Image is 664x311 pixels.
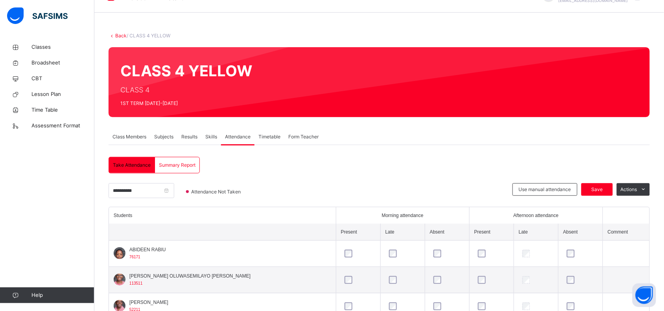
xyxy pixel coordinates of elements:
[513,212,559,219] span: Afternoon attendance
[258,133,280,140] span: Timetable
[115,33,127,39] a: Back
[31,106,94,114] span: Time Table
[7,7,68,24] img: safsims
[127,33,170,39] span: / CLASS 4 YELLOW
[113,133,146,140] span: Class Members
[603,224,649,241] th: Comment
[154,133,173,140] span: Subjects
[113,162,151,169] span: Take Attendance
[129,281,142,285] span: 113511
[225,133,251,140] span: Attendance
[558,224,603,241] th: Absent
[633,283,656,307] button: Open asap
[129,246,166,253] span: ABIDEEN RABIU
[129,255,140,259] span: 76171
[205,133,217,140] span: Skills
[621,186,637,193] span: Actions
[190,188,243,195] span: Attendance Not Taken
[514,224,558,241] th: Late
[380,224,425,241] th: Late
[587,186,607,193] span: Save
[31,291,94,299] span: Help
[109,207,336,224] th: Students
[159,162,196,169] span: Summary Report
[288,133,319,140] span: Form Teacher
[181,133,197,140] span: Results
[31,59,94,67] span: Broadsheet
[519,186,571,193] span: Use manual attendance
[31,122,94,130] span: Assessment Format
[31,90,94,98] span: Lesson Plan
[31,43,94,51] span: Classes
[129,272,251,280] span: [PERSON_NAME] OLUWASEMILAYO [PERSON_NAME]
[382,212,424,219] span: Morning attendance
[129,299,168,306] span: [PERSON_NAME]
[31,75,94,83] span: CBT
[469,224,514,241] th: Present
[336,224,380,241] th: Present
[425,224,469,241] th: Absent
